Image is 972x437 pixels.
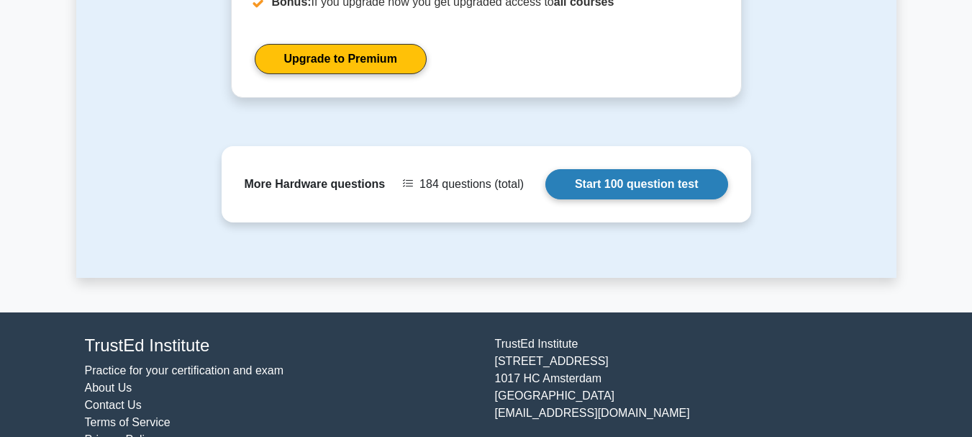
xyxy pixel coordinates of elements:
[85,335,478,356] h4: TrustEd Institute
[545,169,728,199] a: Start 100 question test
[255,44,427,74] a: Upgrade to Premium
[85,416,171,428] a: Terms of Service
[85,399,142,411] a: Contact Us
[85,382,132,394] a: About Us
[85,364,284,377] a: Practice for your certification and exam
